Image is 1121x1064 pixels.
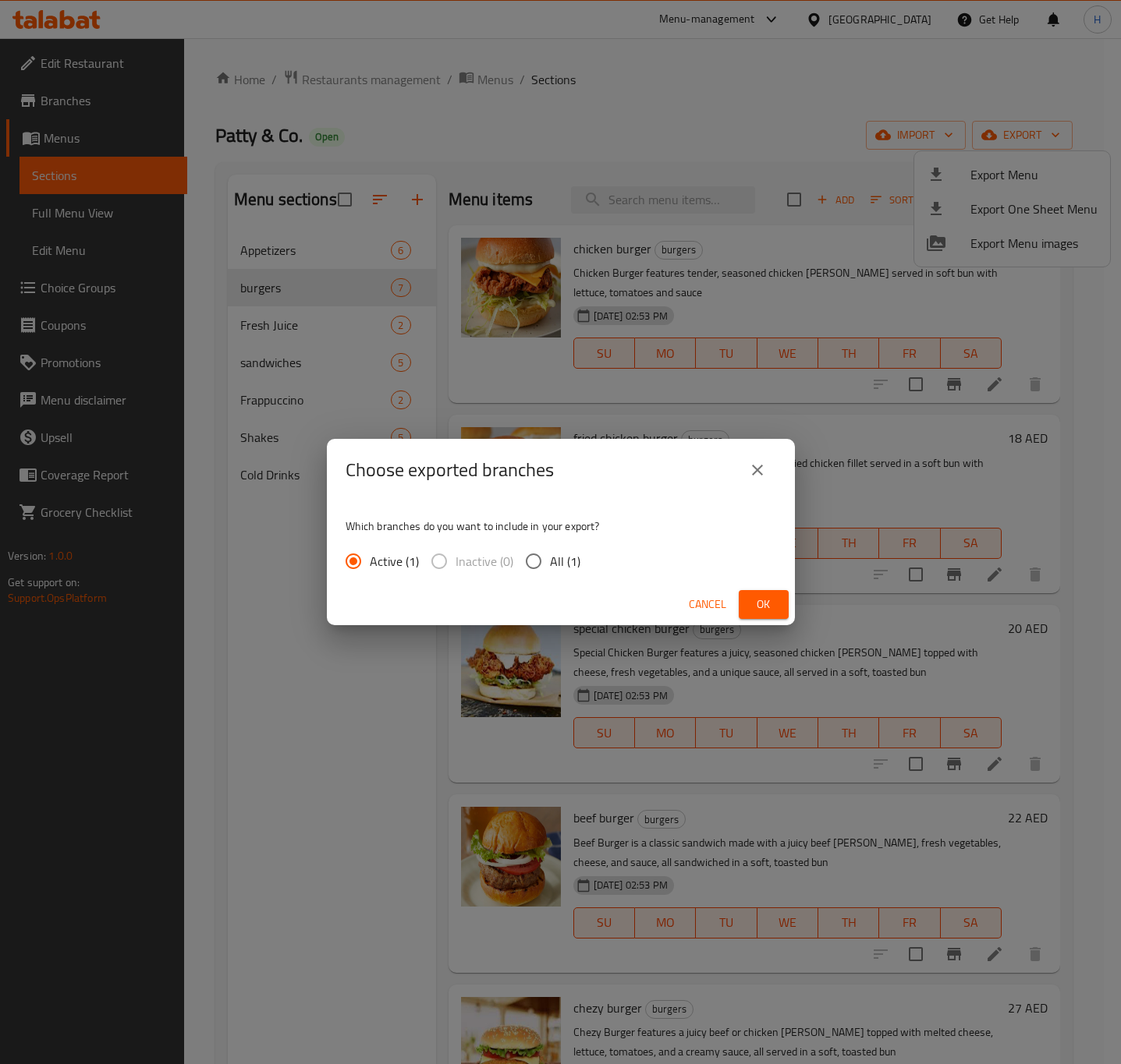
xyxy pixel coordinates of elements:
span: Cancel [689,595,726,614]
p: Which branches do you want to include in your export? [346,518,776,534]
button: Ok [739,590,789,619]
span: Ok [751,595,776,614]
h2: Choose exported branches [346,458,554,483]
span: Inactive (0) [456,552,513,571]
button: close [739,451,776,489]
button: Cancel [683,590,733,619]
span: Active (1) [370,552,419,571]
span: All (1) [550,552,580,571]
